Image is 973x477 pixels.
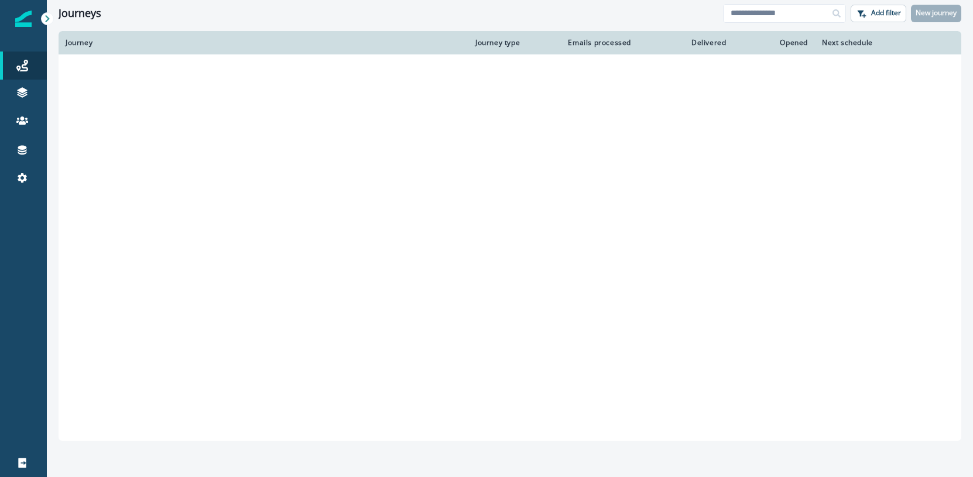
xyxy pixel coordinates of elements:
button: New journey [911,5,961,22]
div: Journey type [475,38,549,47]
img: Inflection [15,11,32,27]
button: Add filter [851,5,906,22]
div: Emails processed [563,38,631,47]
div: Opened [740,38,808,47]
p: New journey [916,9,957,17]
p: Add filter [871,9,901,17]
h1: Journeys [59,7,101,20]
div: Journey [66,38,461,47]
div: Delivered [645,38,726,47]
div: Next schedule [822,38,925,47]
